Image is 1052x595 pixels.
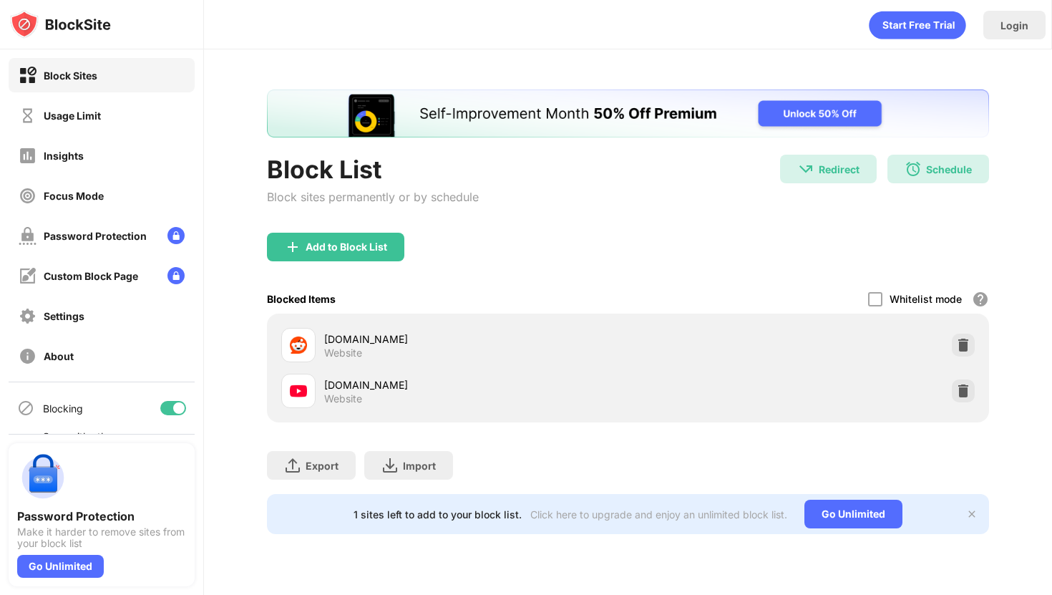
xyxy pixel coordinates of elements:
[324,392,362,405] div: Website
[324,332,628,347] div: [DOMAIN_NAME]
[19,67,36,84] img: block-on.svg
[267,293,336,305] div: Blocked Items
[19,267,36,285] img: customize-block-page-off.svg
[819,163,859,175] div: Redirect
[44,110,101,122] div: Usage Limit
[306,460,339,472] div: Export
[17,400,34,417] img: blocking-icon.svg
[1000,19,1028,32] div: Login
[966,508,978,520] img: x-button.svg
[19,227,36,245] img: password-protection-off.svg
[167,267,185,284] img: lock-menu.svg
[17,509,186,523] div: Password Protection
[19,107,36,125] img: time-usage-off.svg
[267,155,479,184] div: Block List
[804,500,902,528] div: Go Unlimited
[19,147,36,165] img: insights-off.svg
[44,350,74,362] div: About
[290,382,307,400] img: favicons
[17,452,69,503] img: push-password-protection.svg
[17,555,104,578] div: Go Unlimited
[44,69,97,82] div: Block Sites
[530,508,787,521] div: Click here to upgrade and enjoy an unlimited block list.
[324,347,362,359] div: Website
[44,310,84,322] div: Settings
[44,150,84,162] div: Insights
[19,187,36,205] img: focus-off.svg
[10,10,111,39] img: logo-blocksite.svg
[926,163,972,175] div: Schedule
[267,90,989,137] iframe: Banner
[43,430,117,455] div: Sync with other devices
[19,307,36,325] img: settings-off.svg
[354,508,522,521] div: 1 sites left to add to your block list.
[890,293,962,305] div: Whitelist mode
[324,377,628,392] div: [DOMAIN_NAME]
[267,190,479,204] div: Block sites permanently or by schedule
[167,227,185,244] img: lock-menu.svg
[43,402,83,415] div: Blocking
[403,460,436,472] div: Import
[306,241,387,253] div: Add to Block List
[17,526,186,549] div: Make it harder to remove sites from your block list
[290,337,307,354] img: favicons
[44,230,147,242] div: Password Protection
[44,270,138,282] div: Custom Block Page
[19,347,36,365] img: about-off.svg
[44,190,104,202] div: Focus Mode
[869,11,966,39] div: animation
